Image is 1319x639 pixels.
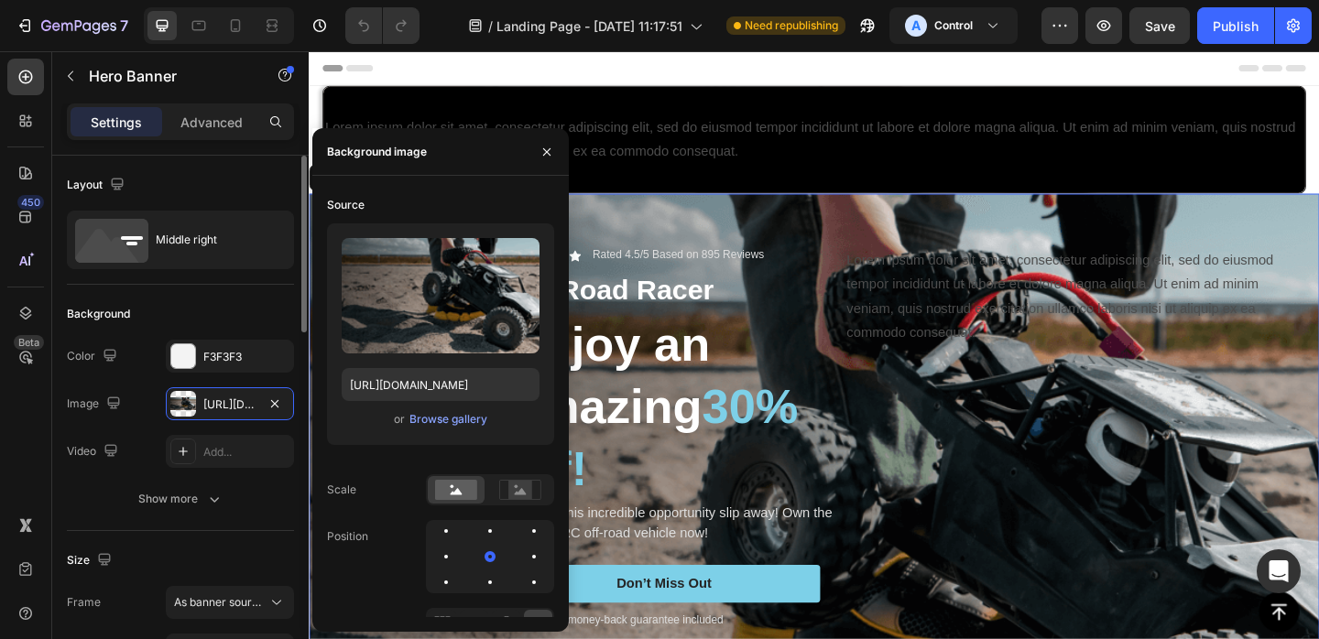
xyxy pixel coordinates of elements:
div: Add... [203,444,289,460]
button: 7 [7,7,136,44]
div: Background image [327,144,427,160]
button: Publish [1197,7,1274,44]
div: F3F3F3 [203,349,289,365]
p: Off-Road Racer [219,241,574,280]
button: Show more [67,482,294,515]
button: As banner source [166,586,294,619]
div: Beta [14,335,44,350]
p: Advanced [180,113,243,132]
p: Don't let this incredible opportunity slip away! Own the ultimate RC off-road vehicle now! [219,491,574,535]
div: Size [67,548,115,573]
h2: Enjoy an amazing [217,282,576,489]
label: Frame [67,594,101,611]
img: preview-image [342,238,540,353]
div: [URL][DOMAIN_NAME] [203,396,256,413]
span: Save [1145,18,1175,34]
button: Don’t Miss Out [217,558,556,600]
p: Rated 4.5/5 Based on 895 Reviews [309,214,496,230]
div: Publish [1213,16,1259,36]
button: Browse gallery [409,410,488,428]
span: or [394,408,405,430]
div: Repeat [327,616,364,633]
span: Landing Page - [DATE] 11:17:51 [496,16,682,36]
h3: Control [934,16,973,35]
div: Color [67,344,121,369]
div: Hero Banner [23,129,96,146]
p: 7 [120,15,128,37]
iframe: Design area [309,51,1319,639]
div: Browse gallery [409,411,487,428]
div: Layout [67,173,128,198]
div: Video [67,439,122,464]
input: https://example.com/image.jpg [342,368,540,401]
div: Open Intercom Messenger [1257,549,1301,593]
div: Scale [327,482,356,498]
span: / [488,16,493,36]
span: As banner source [174,594,264,611]
button: AControl [889,7,1018,44]
div: Lorem ipsum dolor sit amet, consectetur adipiscing elit, sed do eiusmod tempor incididunt ut labo... [16,68,1084,125]
div: Middle right [156,219,267,261]
div: Lorem ipsum dolor sit amet, consectetur adipiscing elit, sed do eiusmod tempor incididunt ut labo... [583,212,1085,321]
p: Settings [91,113,142,132]
div: 450 [17,195,44,210]
div: Don’t Miss Out [334,569,438,589]
div: Drop element here [63,414,160,428]
div: Position [327,528,368,545]
span: Need republishing [745,17,838,34]
button: Save [1129,7,1190,44]
div: Source [327,197,365,213]
div: Background [67,306,130,322]
div: Show more [138,490,223,508]
p: A [911,16,921,35]
div: Undo/Redo [345,7,420,44]
p: Hero Banner [89,65,245,87]
div: Image [67,392,125,417]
